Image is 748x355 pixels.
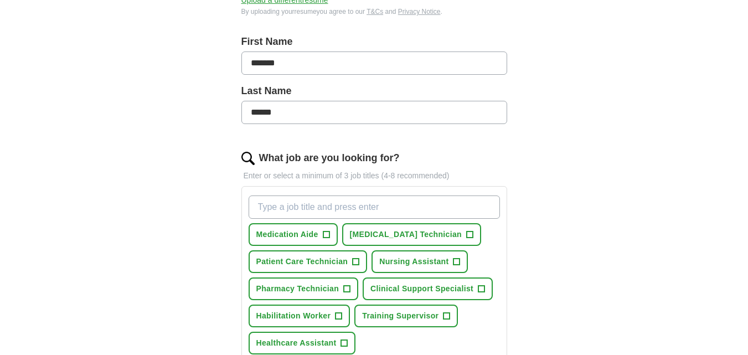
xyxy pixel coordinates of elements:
button: Patient Care Technician [249,250,368,273]
button: Pharmacy Technician [249,277,359,300]
p: Enter or select a minimum of 3 job titles (4-8 recommended) [241,170,507,182]
label: What job are you looking for? [259,151,400,166]
span: Training Supervisor [362,310,439,322]
span: Patient Care Technician [256,256,348,267]
label: First Name [241,34,507,49]
button: Healthcare Assistant [249,332,356,354]
span: Healthcare Assistant [256,337,337,349]
span: Habilitation Worker [256,310,331,322]
button: Medication Aide [249,223,338,246]
img: search.png [241,152,255,165]
label: Last Name [241,84,507,99]
span: Nursing Assistant [379,256,448,267]
span: Clinical Support Specialist [370,283,473,295]
a: Privacy Notice [398,8,441,16]
input: Type a job title and press enter [249,195,500,219]
button: Habilitation Worker [249,305,350,327]
div: By uploading your resume you agree to our and . [241,7,507,17]
button: Nursing Assistant [372,250,468,273]
span: [MEDICAL_DATA] Technician [350,229,462,240]
span: Pharmacy Technician [256,283,339,295]
button: Training Supervisor [354,305,458,327]
button: [MEDICAL_DATA] Technician [342,223,481,246]
a: T&Cs [367,8,383,16]
button: Clinical Support Specialist [363,277,493,300]
span: Medication Aide [256,229,318,240]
